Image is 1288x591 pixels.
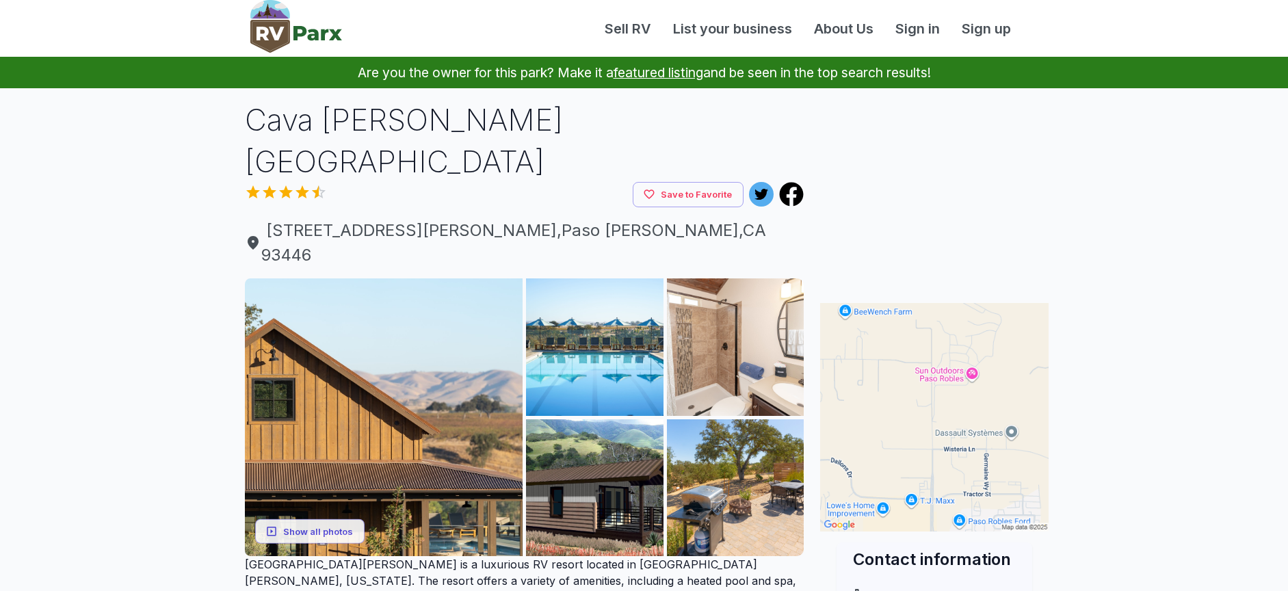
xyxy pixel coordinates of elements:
[526,278,663,416] img: AAcXr8o-CfaGDOBK8VLaRLetCybFK-iesx0blHo8-o60275TspCjQ1CUQJzo7Do28d1lk_Nw271WE_Rl41PhslHtQ_T2jyQZe...
[667,419,804,557] img: AAcXr8qzxL4fxXOlt1k85YWEQJCT7o-7ddnY08JUa5AsI_e-0Fr9cmTpCmnhPOIU5U49W-NUmkE0ucbkNqQE6Xi0y9baSdIud...
[633,182,744,207] button: Save to Favorite
[16,57,1272,88] p: Are you the owner for this park? Make it a and be seen in the top search results!
[245,278,523,557] img: AAcXr8o9QVGHvyMl6mqZ39-aDRU_C5nkzrKFvb7mp6wex81XZqi6DTrOvrH-udvGAWumfUC2w3AhFNihWjnUfRPAp4gVMAI4P...
[853,548,1016,570] h2: Contact information
[803,18,884,39] a: About Us
[245,218,804,267] a: [STREET_ADDRESS][PERSON_NAME],Paso [PERSON_NAME],CA 93446
[662,18,803,39] a: List your business
[820,303,1049,531] img: Map for Cava Robles RV Resort
[594,18,662,39] a: Sell RV
[951,18,1022,39] a: Sign up
[245,99,804,182] h1: Cava [PERSON_NAME][GEOGRAPHIC_DATA]
[245,218,804,267] span: [STREET_ADDRESS][PERSON_NAME] , Paso [PERSON_NAME] , CA 93446
[820,99,1049,270] iframe: Advertisement
[255,518,365,544] button: Show all photos
[667,278,804,416] img: AAcXr8rHHJJiuUyjgJxshzi8Uuf1BtC8AMvIFVL4hOAwRJLLDnqbZNyUm3fArzU11UuaGZ_ipJ2a0Xnez86BWwUaAvQ_Y_YFW...
[614,64,703,81] a: featured listing
[526,419,663,557] img: AAcXr8ogI8idXbn9xIF5Q3xgIVlRrGPMwZbZ0OQRcS8RIrrYnX7DS41JQs6FZXA6-gKgdoNGpyQhFmd_A7pSE-GZVtU22qgOt...
[884,18,951,39] a: Sign in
